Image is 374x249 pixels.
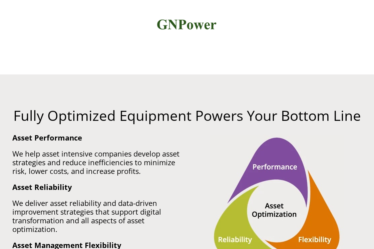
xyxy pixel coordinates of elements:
[12,149,182,175] p: We help asset intensive companies develop asset strategies and reduce inefficiencies to minimize ...
[12,133,182,142] p: Asset Performance
[12,183,182,191] p: Asset Reliability
[156,8,218,38] img: client_logos_gnpower
[12,199,182,233] p: We deliver asset reliability and data-driven improvement strategies that support digital transfor...
[7,108,367,123] h2: Fully Optimized Equipment Powers Your Bottom Line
